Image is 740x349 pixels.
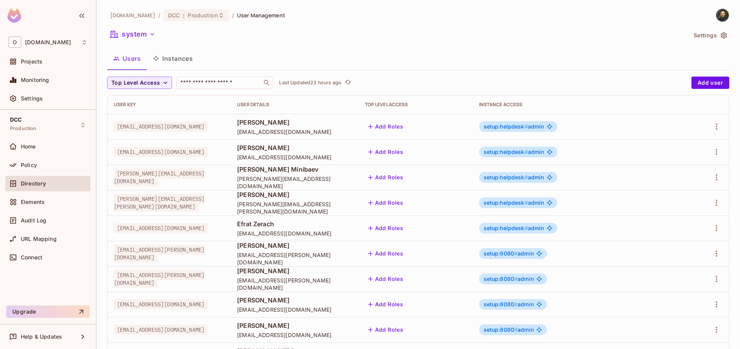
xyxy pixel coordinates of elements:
span: Home [21,144,36,150]
span: setup:8080 [484,301,518,307]
span: User Management [237,12,285,19]
button: Add Roles [365,120,407,133]
span: [EMAIL_ADDRESS][PERSON_NAME][DOMAIN_NAME] [237,251,352,266]
span: admin [484,225,544,231]
span: Settings [21,95,43,102]
span: admin [484,276,534,282]
span: [EMAIL_ADDRESS][PERSON_NAME][DOMAIN_NAME] [114,245,205,262]
li: / [158,12,160,19]
span: # [514,276,518,282]
span: the active workspace [110,12,155,19]
div: Instance Access [479,102,674,108]
span: admin [484,124,544,130]
span: setup:8080 [484,250,518,257]
span: [PERSON_NAME] [237,190,352,199]
span: # [514,326,518,333]
div: User Details [237,102,352,108]
span: [EMAIL_ADDRESS][DOMAIN_NAME] [237,306,352,313]
span: Top Level Access [111,78,160,88]
span: refresh [345,79,351,87]
span: Efrat Zerach [237,220,352,228]
span: Workspace: onvego.com [25,39,71,45]
img: kobi malka [716,9,729,22]
button: Add Roles [365,197,407,209]
div: Top Level Access [365,102,467,108]
span: # [525,225,528,231]
span: setup:helpdesk [484,199,528,206]
span: [EMAIL_ADDRESS][PERSON_NAME][DOMAIN_NAME] [237,277,352,291]
span: admin [484,174,544,180]
button: Top Level Access [107,77,172,89]
button: Add Roles [365,146,407,158]
span: admin [484,149,544,155]
button: Instances [147,49,199,68]
span: # [525,123,528,130]
span: [EMAIL_ADDRESS][DOMAIN_NAME] [237,331,352,339]
span: [EMAIL_ADDRESS][PERSON_NAME][DOMAIN_NAME] [114,270,205,288]
span: DCC [168,12,180,19]
span: Policy [21,162,37,168]
span: Production [188,12,218,19]
span: setup:helpdesk [484,174,528,180]
span: [EMAIL_ADDRESS][DOMAIN_NAME] [114,223,208,233]
span: admin [484,250,534,257]
button: Users [107,49,147,68]
span: [PERSON_NAME][EMAIL_ADDRESS][DOMAIN_NAME] [114,169,205,186]
span: [PERSON_NAME] [237,321,352,330]
span: Help & Updates [21,334,62,340]
span: [PERSON_NAME] [237,267,352,275]
span: # [525,174,528,180]
span: [PERSON_NAME] [237,118,352,127]
span: [PERSON_NAME] [237,144,352,152]
span: Audit Log [21,217,46,224]
p: Last Updated 23 hours ago [279,80,341,86]
span: [EMAIL_ADDRESS][DOMAIN_NAME] [237,128,352,135]
span: setup:helpdesk [484,225,528,231]
span: setup:helpdesk [484,149,528,155]
button: Upgrade [6,306,90,318]
span: Projects [21,58,42,65]
span: [EMAIL_ADDRESS][DOMAIN_NAME] [114,325,208,335]
span: O [8,37,21,48]
button: refresh [343,78,352,87]
span: setup:8080 [484,276,518,282]
span: [PERSON_NAME][EMAIL_ADDRESS][PERSON_NAME][DOMAIN_NAME] [114,194,205,212]
span: admin [484,200,544,206]
span: [EMAIL_ADDRESS][DOMAIN_NAME] [114,299,208,309]
span: # [525,149,528,155]
span: # [514,301,518,307]
img: SReyMgAAAABJRU5ErkJggg== [7,8,21,23]
span: # [525,199,528,206]
span: Production [10,125,37,132]
span: Directory [21,180,46,187]
span: [PERSON_NAME][EMAIL_ADDRESS][DOMAIN_NAME] [237,175,352,190]
button: Add Roles [365,247,407,260]
span: setup:8080 [484,326,518,333]
button: Add Roles [365,298,407,311]
span: # [514,250,518,257]
button: Add Roles [365,273,407,285]
span: admin [484,301,534,307]
span: Monitoring [21,77,49,83]
li: / [232,12,234,19]
span: [PERSON_NAME] [237,296,352,304]
button: Add Roles [365,222,407,234]
button: Add user [691,77,729,89]
span: [EMAIL_ADDRESS][DOMAIN_NAME] [114,147,208,157]
span: Click to refresh data [341,78,352,87]
span: [PERSON_NAME] Minibaev [237,165,352,174]
span: Elements [21,199,45,205]
div: User Key [114,102,225,108]
span: [PERSON_NAME][EMAIL_ADDRESS][PERSON_NAME][DOMAIN_NAME] [237,200,352,215]
span: : [182,12,185,18]
span: URL Mapping [21,236,57,242]
button: Add Roles [365,171,407,184]
span: setup:helpdesk [484,123,528,130]
span: [EMAIL_ADDRESS][DOMAIN_NAME] [237,230,352,237]
span: Connect [21,254,42,260]
span: [EMAIL_ADDRESS][DOMAIN_NAME] [114,122,208,132]
span: DCC [10,117,22,123]
button: Settings [691,29,729,42]
span: [PERSON_NAME] [237,241,352,250]
button: system [107,28,158,40]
